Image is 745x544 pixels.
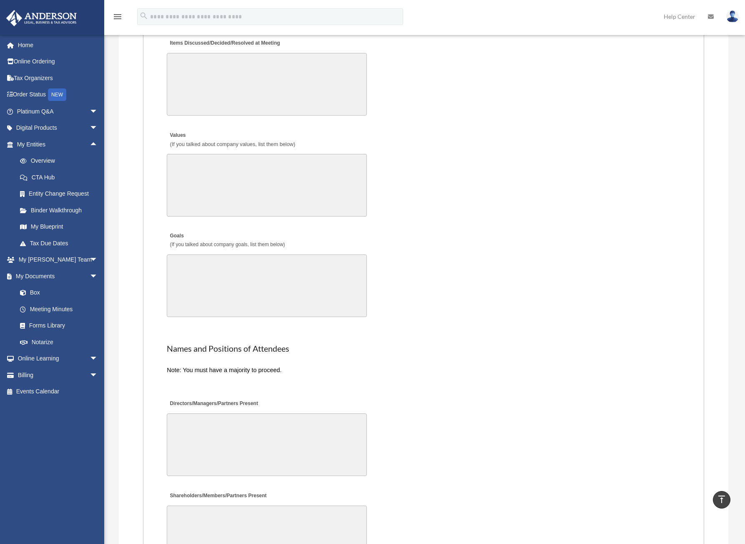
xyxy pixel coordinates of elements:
a: My Entitiesarrow_drop_up [6,136,110,153]
a: My [PERSON_NAME] Teamarrow_drop_down [6,252,110,268]
a: Box [12,285,110,301]
a: Online Ordering [6,53,110,70]
div: NEW [48,88,66,101]
a: Entity Change Request [12,186,110,202]
a: Notarize [12,334,110,350]
a: Digital Productsarrow_drop_down [6,120,110,136]
i: vertical_align_top [717,494,727,504]
span: arrow_drop_up [90,136,106,153]
a: Events Calendar [6,383,110,400]
span: arrow_drop_down [90,103,106,120]
a: Tax Organizers [6,70,110,86]
span: arrow_drop_down [90,268,106,285]
h2: Names and Positions of Attendees [167,343,680,355]
img: User Pic [726,10,739,23]
span: Note: You must have a majority to proceed. [167,367,281,373]
a: Home [6,37,110,53]
label: Items Discussed/Decided/Resolved at Meeting [167,38,282,49]
a: menu [113,15,123,22]
span: arrow_drop_down [90,350,106,368]
i: search [139,11,148,20]
span: arrow_drop_down [90,120,106,137]
label: Shareholders/Members/Partners Present [167,490,268,501]
a: Binder Walkthrough [12,202,110,219]
a: Forms Library [12,317,110,334]
a: Meeting Minutes [12,301,106,317]
label: Goals [167,231,287,251]
a: Order StatusNEW [6,86,110,103]
span: (If you talked about company goals, list them below) [170,242,285,247]
label: Values [167,130,297,150]
a: vertical_align_top [713,491,730,509]
a: CTA Hub [12,169,110,186]
img: Anderson Advisors Platinum Portal [4,10,79,26]
a: My Blueprint [12,219,110,235]
span: (If you talked about company values, list them below) [170,141,295,147]
a: Tax Due Dates [12,235,110,252]
a: Online Learningarrow_drop_down [6,350,110,367]
a: Platinum Q&Aarrow_drop_down [6,103,110,120]
a: My Documentsarrow_drop_down [6,268,110,285]
span: arrow_drop_down [90,367,106,384]
i: menu [113,12,123,22]
label: Directors/Managers/Partners Present [167,398,260,410]
a: Billingarrow_drop_down [6,367,110,383]
span: arrow_drop_down [90,252,106,269]
a: Overview [12,153,110,169]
